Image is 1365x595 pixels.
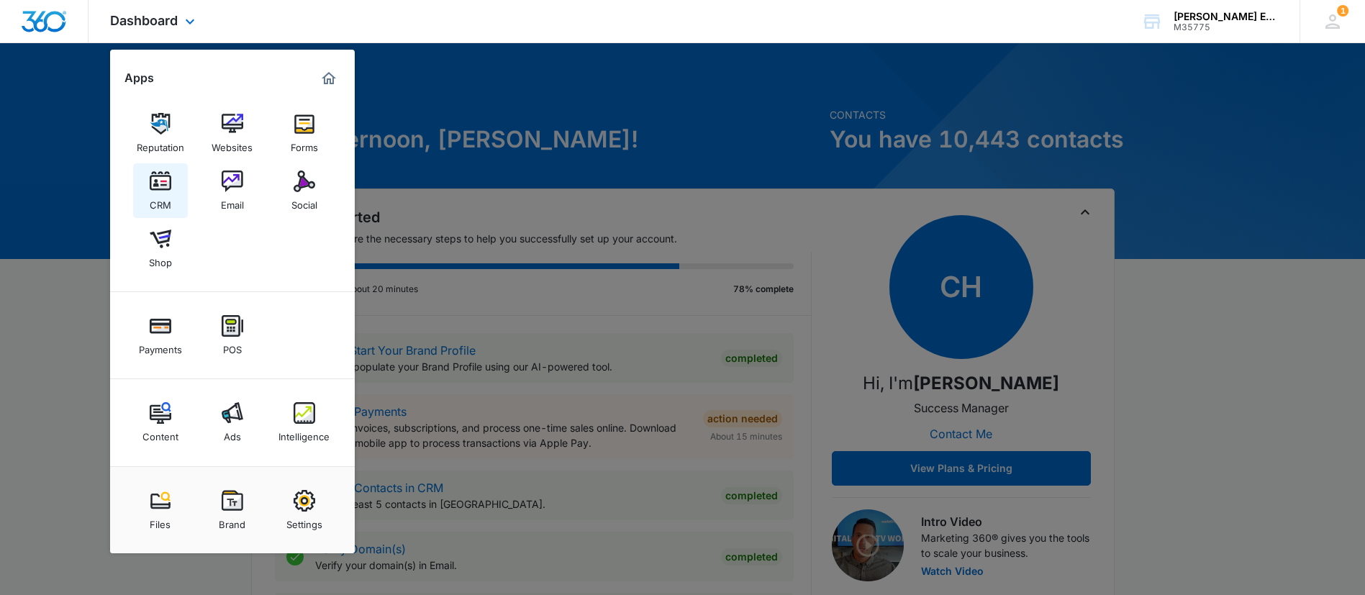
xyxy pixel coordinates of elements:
div: Websites [212,135,253,153]
h2: Apps [124,71,154,85]
div: Files [150,512,171,530]
a: POS [205,308,260,363]
div: Intelligence [278,424,330,442]
div: Reputation [137,135,184,153]
a: Payments [133,308,188,363]
a: Shop [133,221,188,276]
div: Ads [224,424,241,442]
div: Brand [219,512,245,530]
div: Email [221,192,244,211]
a: Intelligence [277,395,332,450]
div: Forms [291,135,318,153]
div: Shop [149,250,172,268]
a: Content [133,395,188,450]
div: account id [1174,22,1279,32]
span: Dashboard [110,13,178,28]
a: Marketing 360® Dashboard [317,67,340,90]
div: account name [1174,11,1279,22]
div: Payments [139,337,182,355]
a: Files [133,483,188,537]
a: Forms [277,106,332,160]
span: 1 [1337,5,1348,17]
a: Websites [205,106,260,160]
div: Social [291,192,317,211]
a: CRM [133,163,188,218]
a: Social [277,163,332,218]
div: notifications count [1337,5,1348,17]
div: POS [223,337,242,355]
a: Reputation [133,106,188,160]
a: Email [205,163,260,218]
a: Settings [277,483,332,537]
div: CRM [150,192,171,211]
div: Content [142,424,178,442]
a: Ads [205,395,260,450]
a: Brand [205,483,260,537]
div: Settings [286,512,322,530]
